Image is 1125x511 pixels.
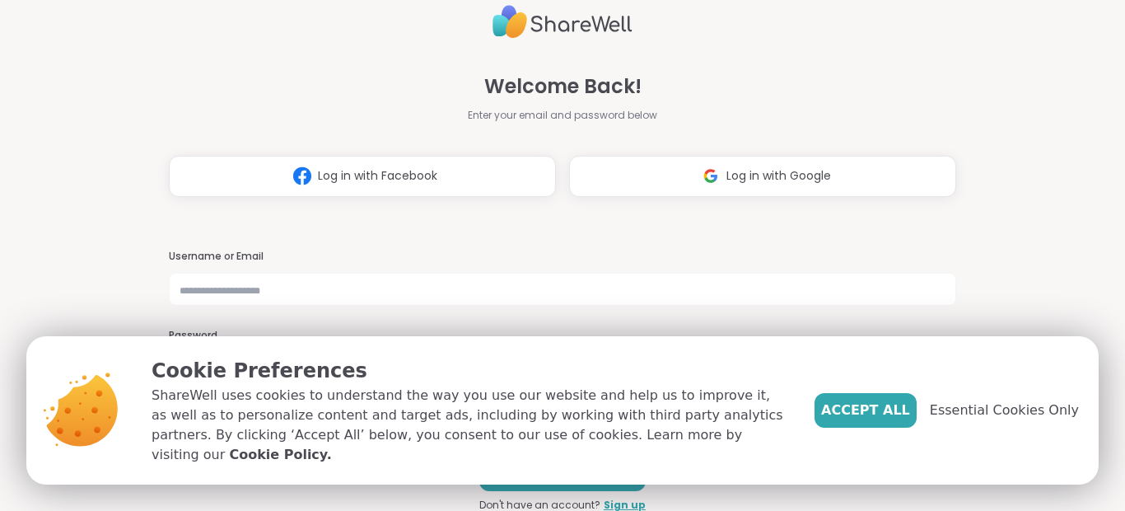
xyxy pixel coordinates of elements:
img: ShareWell Logomark [287,161,318,191]
img: ShareWell Logomark [695,161,726,191]
button: Accept All [815,393,917,428]
span: Essential Cookies Only [930,401,1079,420]
a: Cookie Policy. [229,445,331,465]
span: Accept All [821,401,910,420]
span: Log in with Google [726,167,831,185]
h3: Username or Email [169,250,956,264]
h3: Password [169,329,956,343]
button: Log in with Google [569,156,956,197]
p: ShareWell uses cookies to understand the way you use our website and help us to improve it, as we... [152,386,788,465]
p: Cookie Preferences [152,356,788,386]
button: Log in with Facebook [169,156,556,197]
span: Enter your email and password below [468,108,657,123]
span: Welcome Back! [484,72,642,101]
span: Log in with Facebook [318,167,437,185]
